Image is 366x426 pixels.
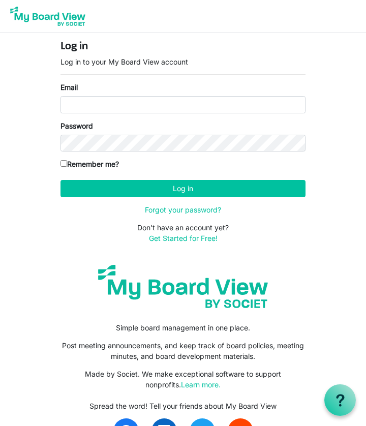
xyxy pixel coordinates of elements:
p: Don't have an account yet? [60,222,306,244]
p: Log in to your My Board View account [60,56,306,67]
label: Password [60,120,93,131]
img: My Board View Logo [7,4,88,29]
h4: Log in [60,40,306,53]
button: Log in [60,180,306,197]
a: Forgot your password? [145,205,221,214]
div: Spread the word! Tell your friends about My Board View [60,401,306,411]
img: my-board-view-societ.svg [91,258,275,315]
a: Get Started for Free! [149,234,218,242]
input: Remember me? [60,160,67,167]
p: Simple board management in one place. [60,322,306,333]
label: Email [60,82,78,93]
a: Learn more. [181,380,221,389]
p: Post meeting announcements, and keep track of board policies, meeting minutes, and board developm... [60,340,306,361]
p: Made by Societ. We make exceptional software to support nonprofits. [60,369,306,390]
label: Remember me? [60,159,119,169]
